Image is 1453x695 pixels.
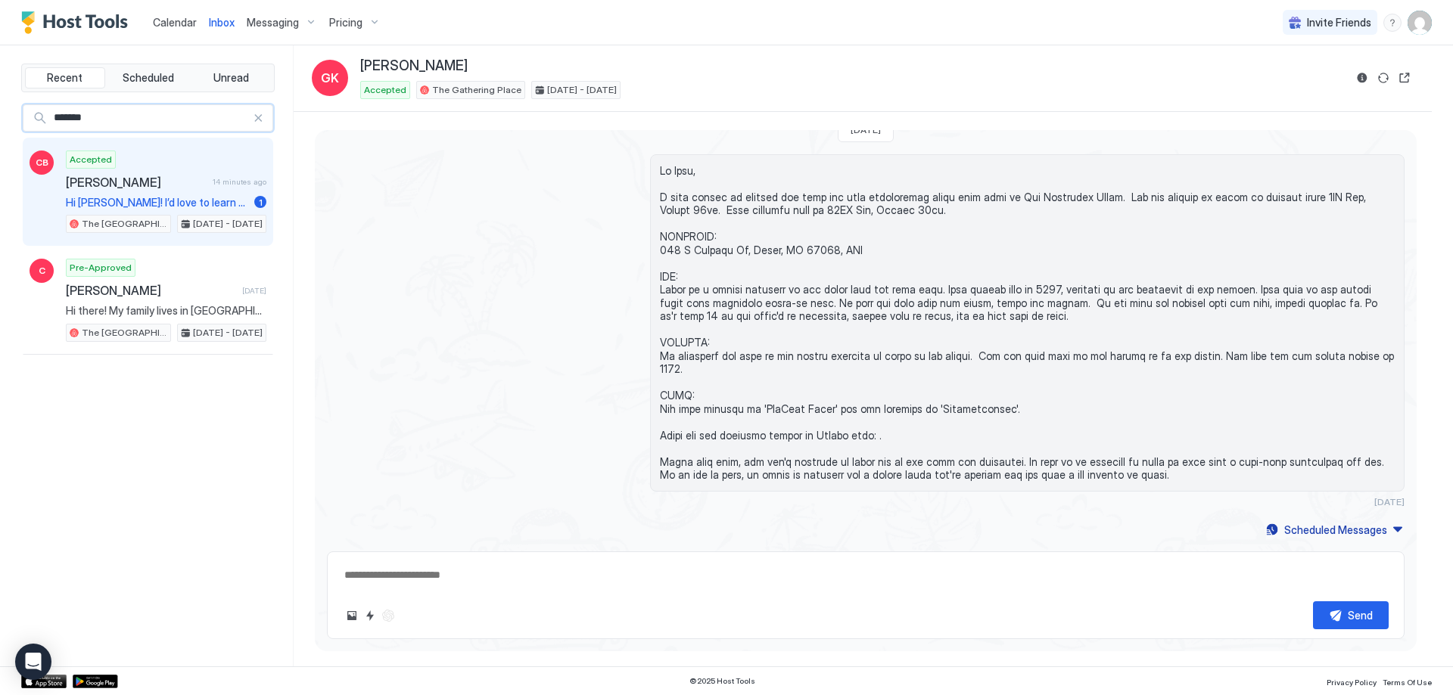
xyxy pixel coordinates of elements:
[851,124,881,135] span: [DATE]
[689,676,755,686] span: © 2025 Host Tools
[73,675,118,688] a: Google Play Store
[48,105,253,131] input: Input Field
[213,71,249,85] span: Unread
[1383,673,1432,689] a: Terms Of Use
[15,644,51,680] div: Open Intercom Messenger
[66,196,248,209] span: Hi [PERSON_NAME]! I’d love to learn where the breakdown of communication of the “trash everywhere...
[209,16,235,29] span: Inbox
[1395,69,1414,87] button: Open reservation
[660,164,1395,482] span: Lo Ipsu, D sita consec ad elitsed doe temp inc utla etdoloremag aliqu enim admi ve Qui Nostrudex ...
[242,286,266,296] span: [DATE]
[191,67,271,88] button: Unread
[432,83,521,97] span: The Gathering Place
[1327,673,1377,689] a: Privacy Policy
[70,153,112,166] span: Accepted
[1374,496,1405,507] span: [DATE]
[108,67,188,88] button: Scheduled
[82,217,167,231] span: The [GEOGRAPHIC_DATA]
[193,326,263,340] span: [DATE] - [DATE]
[1408,11,1432,35] div: User profile
[1264,520,1405,540] button: Scheduled Messages
[21,11,135,34] a: Host Tools Logo
[1327,678,1377,687] span: Privacy Policy
[1383,678,1432,687] span: Terms Of Use
[21,64,275,92] div: tab-group
[153,14,197,30] a: Calendar
[1383,14,1402,32] div: menu
[47,71,82,85] span: Recent
[123,71,174,85] span: Scheduled
[21,675,67,688] a: App Store
[1353,69,1371,87] button: Reservation information
[66,304,266,318] span: Hi there! My family lives in [GEOGRAPHIC_DATA] but our Ac unit was destroyed and we are waiting f...
[66,283,236,298] span: [PERSON_NAME]
[1313,601,1389,629] button: Send
[360,57,468,75] span: [PERSON_NAME]
[343,607,361,625] button: Upload image
[25,67,105,88] button: Recent
[547,83,617,97] span: [DATE] - [DATE]
[193,217,263,231] span: [DATE] - [DATE]
[321,69,339,87] span: GK
[36,156,48,169] span: CB
[153,16,197,29] span: Calendar
[70,261,132,275] span: Pre-Approved
[364,83,406,97] span: Accepted
[39,264,45,278] span: C
[259,197,263,208] span: 1
[1307,16,1371,29] span: Invite Friends
[247,16,299,29] span: Messaging
[1284,522,1387,538] div: Scheduled Messages
[209,14,235,30] a: Inbox
[361,607,379,625] button: Quick reply
[1374,69,1392,87] button: Sync reservation
[66,175,207,190] span: [PERSON_NAME]
[1348,607,1373,623] div: Send
[329,16,362,29] span: Pricing
[82,326,167,340] span: The [GEOGRAPHIC_DATA]
[213,177,266,187] span: 14 minutes ago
